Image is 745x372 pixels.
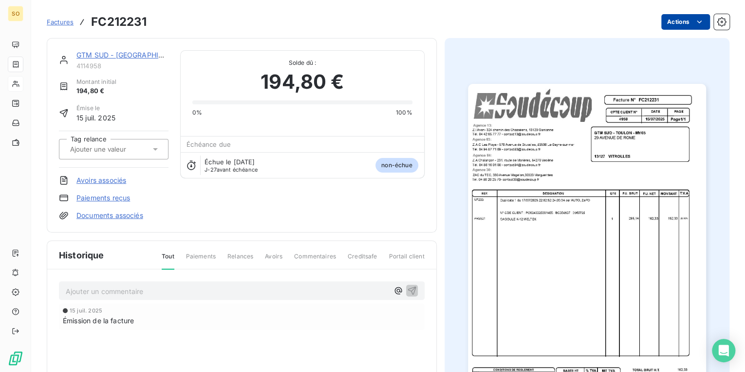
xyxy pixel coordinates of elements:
span: 194,80 € [261,67,344,97]
a: Factures [47,17,74,27]
span: Émise le [76,104,115,113]
span: 194,80 € [76,86,116,96]
span: 4114958 [76,62,168,70]
span: Relances [227,252,253,269]
span: Avoirs [265,252,282,269]
span: 0% [192,108,202,117]
img: Logo LeanPay [8,351,23,366]
span: Échue le [DATE] [205,158,255,166]
span: Paiements [186,252,216,269]
span: 15 juil. 2025 [76,113,115,123]
span: J-27 [205,166,217,173]
a: Avoirs associés [76,176,126,185]
div: Open Intercom Messenger [712,339,735,362]
span: 15 juil. 2025 [70,308,102,313]
span: Factures [47,18,74,26]
input: Ajouter une valeur [69,145,167,154]
span: avant échéance [205,167,258,173]
a: GTM SUD - [GEOGRAPHIC_DATA] [76,51,186,59]
a: Paiements reçus [76,193,130,203]
button: Actions [661,14,710,30]
div: SO [8,6,23,21]
span: Creditsafe [348,252,377,269]
span: Montant initial [76,78,116,86]
span: Commentaires [294,252,336,269]
span: Échéance due [186,140,231,148]
span: Historique [59,249,104,262]
span: Émission de la facture [63,315,134,326]
span: non-échue [375,158,418,173]
a: Documents associés [76,211,143,220]
span: 100% [396,108,412,117]
span: Tout [162,252,174,270]
span: Solde dû : [192,59,412,67]
h3: FC212231 [91,13,147,31]
span: Portail client [389,252,424,269]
